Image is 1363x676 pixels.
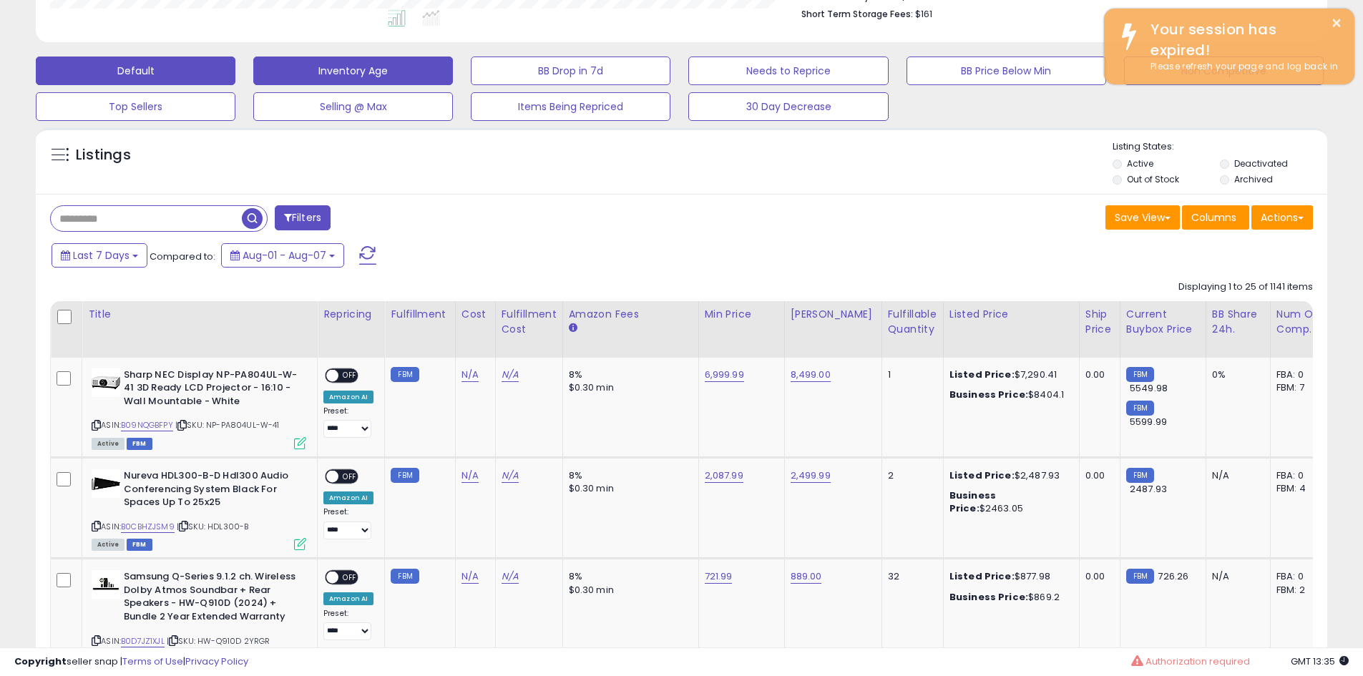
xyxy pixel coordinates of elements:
div: 8% [569,570,688,583]
div: 0.00 [1085,469,1109,482]
button: Save View [1105,205,1180,230]
span: Last 7 Days [73,248,130,263]
button: Inventory Age [253,57,453,85]
button: 30 Day Decrease [688,92,888,121]
div: 0.00 [1085,368,1109,381]
span: OFF [338,572,361,584]
button: Needs to Reprice [688,57,888,85]
button: Default [36,57,235,85]
span: FBM [127,438,152,450]
button: Filters [275,205,331,230]
label: Out of Stock [1127,173,1179,185]
div: Amazon Fees [569,307,693,322]
b: Listed Price: [949,569,1015,583]
div: $8404.1 [949,388,1068,401]
div: BB Share 24h. [1212,307,1264,337]
span: All listings currently available for purchase on Amazon [92,539,124,551]
div: Amazon AI [323,391,373,403]
b: Business Price: [949,388,1028,401]
a: N/A [461,368,479,382]
span: | SKU: NP-PA804UL-W-41 [175,419,280,431]
span: FBM [127,539,152,551]
a: N/A [502,569,519,584]
small: FBM [1126,367,1154,382]
button: Columns [1182,205,1249,230]
div: $7,290.41 [949,368,1068,381]
label: Deactivated [1234,157,1288,170]
div: FBA: 0 [1276,368,1324,381]
div: Preset: [323,406,373,439]
button: Items Being Repriced [471,92,670,121]
div: $0.30 min [569,584,688,597]
b: Business Price: [949,489,996,515]
div: Listed Price [949,307,1073,322]
div: Amazon AI [323,491,373,504]
div: $2,487.93 [949,469,1068,482]
div: 32 [888,570,932,583]
div: 0% [1212,368,1259,381]
div: Fulfillment [391,307,449,322]
button: BB Price Below Min [907,57,1106,85]
span: All listings currently available for purchase on Amazon [92,438,124,450]
div: Title [88,307,311,322]
div: N/A [1212,570,1259,583]
small: FBM [391,569,419,584]
span: Aug-01 - Aug-07 [243,248,326,263]
span: 5549.98 [1130,381,1168,395]
a: Terms of Use [122,655,183,668]
div: $869.2 [949,591,1068,604]
button: Aug-01 - Aug-07 [221,243,344,268]
span: 2025-08-18 13:35 GMT [1291,655,1349,668]
div: ASIN: [92,368,306,448]
div: Displaying 1 to 25 of 1141 items [1178,280,1313,294]
b: Listed Price: [949,469,1015,482]
div: 8% [569,469,688,482]
a: N/A [502,368,519,382]
small: Amazon Fees. [569,322,577,335]
div: 1 [888,368,932,381]
div: Min Price [705,307,778,322]
b: Nureva HDL300-B-D Hdl300 Audio Conferencing System Black For Spaces Up To 25x25 [124,469,298,513]
div: $0.30 min [569,482,688,495]
b: Business Price: [949,590,1028,604]
a: N/A [461,469,479,483]
div: $877.98 [949,570,1068,583]
button: BB Drop in 7d [471,57,670,85]
div: seller snap | | [14,655,248,669]
span: Columns [1191,210,1236,225]
span: OFF [338,471,361,483]
div: [PERSON_NAME] [791,307,876,322]
a: B0CBHZJSM9 [121,521,175,533]
img: 21AbbqDuQWL._SL40_.jpg [92,469,120,498]
span: 5599.99 [1130,415,1167,428]
p: Listing States: [1113,140,1327,154]
img: 31rw0P424gL._SL40_.jpg [92,368,120,397]
button: Selling @ Max [253,92,453,121]
a: 2,499.99 [791,469,831,483]
strong: Copyright [14,655,67,668]
div: FBA: 0 [1276,570,1324,583]
div: FBM: 4 [1276,482,1324,495]
b: Samsung Q-Series 9.1.2 ch. Wireless Dolby Atmos Soundbar + Rear Speakers - HW-Q910D (2024) + Bund... [124,570,298,627]
label: Active [1127,157,1153,170]
div: 0.00 [1085,570,1109,583]
a: 889.00 [791,569,822,584]
div: $2463.05 [949,489,1068,515]
div: Cost [461,307,489,322]
button: Last 7 Days [52,243,147,268]
img: 31-1oJj65xL._SL40_.jpg [92,570,120,599]
a: 721.99 [705,569,733,584]
div: FBM: 7 [1276,381,1324,394]
button: Actions [1251,205,1313,230]
button: × [1331,14,1342,32]
span: $161 [915,7,932,21]
span: OFF [338,369,361,381]
div: Preset: [323,507,373,539]
span: 2487.93 [1130,482,1167,496]
small: FBM [391,468,419,483]
b: Sharp NEC Display NP-PA804UL-W-41 3D Ready LCD Projector - 16:10 - Wall Mountable - White [124,368,298,412]
button: Top Sellers [36,92,235,121]
div: $0.30 min [569,381,688,394]
div: Repricing [323,307,378,322]
span: Compared to: [150,250,215,263]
